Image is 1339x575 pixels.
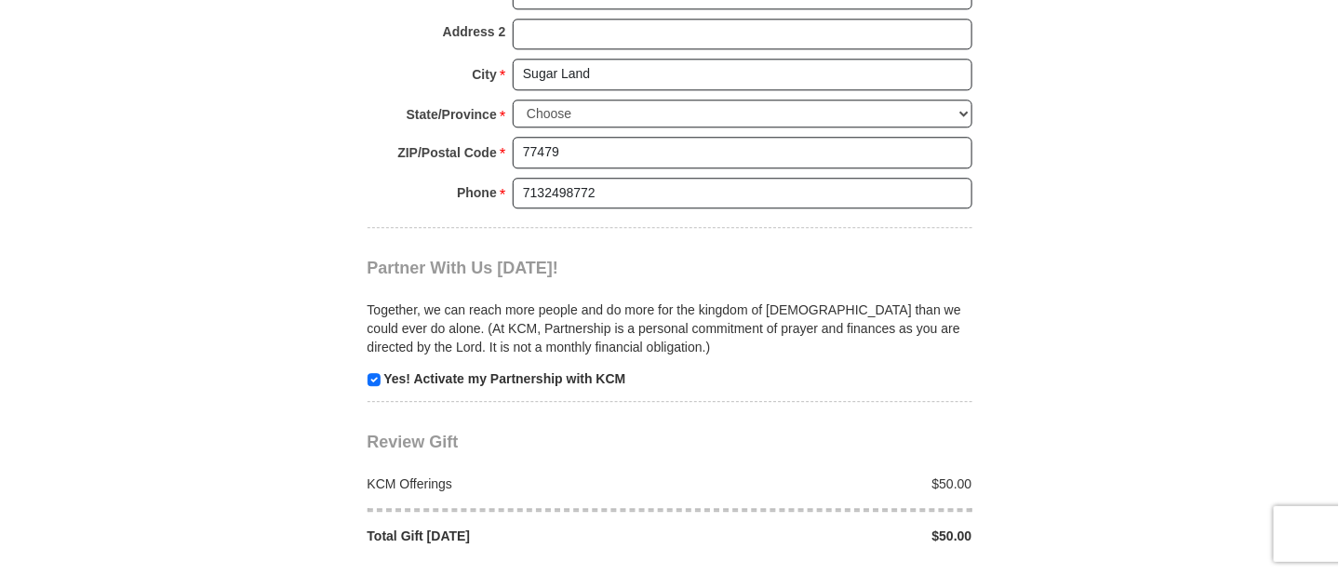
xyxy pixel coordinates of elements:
strong: ZIP/Postal Code [397,140,497,166]
strong: City [472,61,496,87]
div: $50.00 [670,527,983,545]
div: $50.00 [670,475,983,493]
span: Partner With Us [DATE]! [368,259,559,277]
div: Total Gift [DATE] [357,527,670,545]
strong: Phone [457,180,497,206]
div: KCM Offerings [357,475,670,493]
p: Together, we can reach more people and do more for the kingdom of [DEMOGRAPHIC_DATA] than we coul... [368,301,972,356]
strong: Yes! Activate my Partnership with KCM [383,371,625,386]
strong: State/Province [407,101,497,127]
strong: Address 2 [443,19,506,45]
span: Review Gift [368,433,459,451]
